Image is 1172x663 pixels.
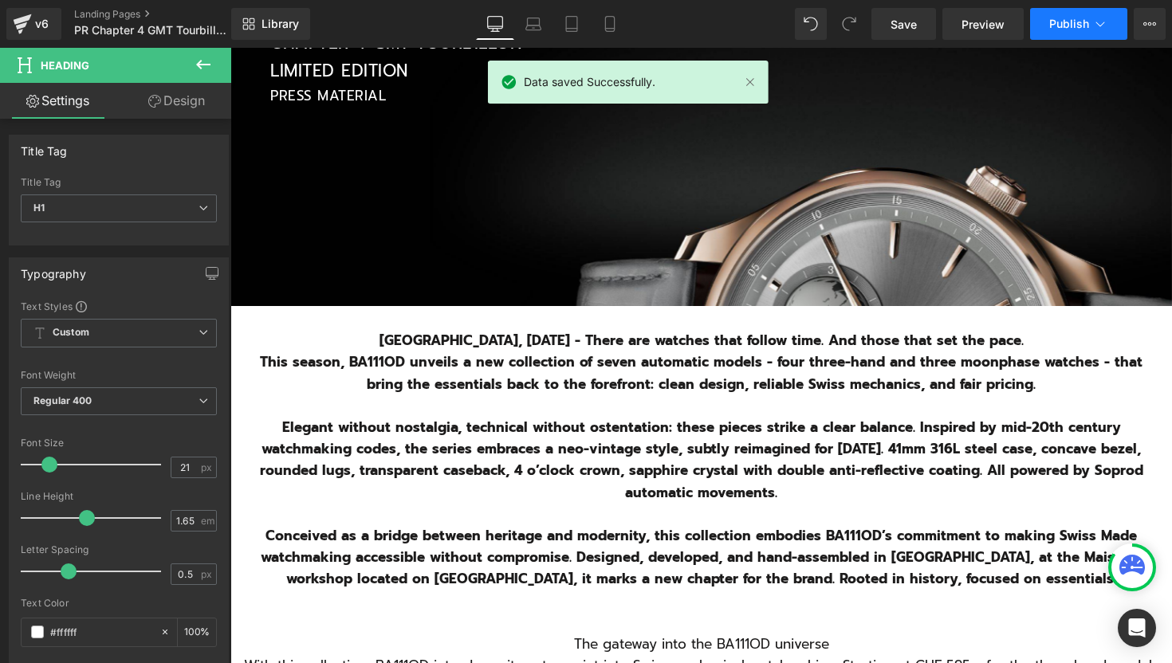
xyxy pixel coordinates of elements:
span: px [201,569,214,579]
b: [GEOGRAPHIC_DATA], [DATE] - There are watches that follow time. And those that set the pace. [149,282,793,303]
span: px [201,462,214,473]
b: H1 [33,202,45,214]
button: Undo [795,8,827,40]
a: v6 [6,8,61,40]
a: New Library [231,8,310,40]
a: Tablet [553,8,591,40]
button: More [1134,8,1166,40]
b: Regular 400 [33,394,92,406]
span: Save [891,16,917,33]
p: The gateway into the BA111OD universe [12,586,930,607]
a: Desktop [476,8,514,40]
b: Elegant without nostalgia, technical without ostentation: these pieces strike a clear balance. In... [29,369,913,455]
input: Color [50,623,152,641]
div: Letter Spacing [21,544,217,555]
p: With this collection, BA111OD introduces its entry point into Swiss mechanical watchmaking. Start... [12,607,930,650]
span: em [201,516,214,526]
div: Typography [21,258,86,280]
span: Publish [1049,18,1089,30]
div: v6 [32,14,52,34]
div: Text Styles [21,300,217,312]
b: Conceived as a bridge between heritage and modernity, this collection embodies BA111OD’s commitme... [30,477,912,541]
a: Preview [942,8,1024,40]
h1: LIMITED EDITION [40,10,942,37]
button: Publish [1030,8,1127,40]
div: Font Size [21,437,217,449]
h1: PRESS MATERIAL [40,37,942,59]
div: % [178,618,216,646]
div: Font Weight [21,370,217,381]
b: This season, BA111OD unveils a new collection of seven automatic models - four three-hand and thr... [29,304,912,346]
b: Custom [53,326,89,339]
div: Open Intercom Messenger [1118,609,1156,647]
a: Mobile [591,8,629,40]
a: Landing Pages [74,8,258,21]
button: Redo [833,8,865,40]
a: Laptop [514,8,553,40]
span: Data saved Successfully. [524,73,655,91]
span: Library [262,17,299,31]
span: Preview [962,16,1005,33]
div: Title Tag [21,135,68,158]
span: PR Chapter 4 GMT Tourbillon Limited Edition 2025 [74,24,227,37]
div: Title Tag [21,177,217,188]
span: Heading [41,59,89,72]
div: Text Color [21,598,217,609]
div: Line Height [21,491,217,502]
a: Design [119,83,234,119]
